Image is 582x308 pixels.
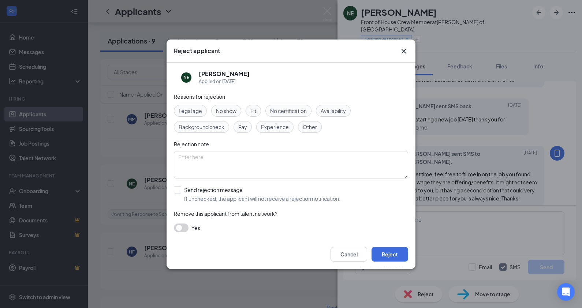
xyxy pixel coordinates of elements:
span: Remove this applicant from talent network? [174,210,277,217]
h5: [PERSON_NAME] [199,70,250,78]
span: Yes [191,224,200,232]
span: Reasons for rejection [174,93,225,100]
span: Other [303,123,317,131]
span: Availability [321,107,346,115]
span: No show [216,107,236,115]
svg: Cross [399,47,408,56]
span: No certification [270,107,307,115]
span: Fit [250,107,256,115]
h3: Reject applicant [174,47,220,55]
span: Rejection note [174,141,209,147]
div: NE [183,74,189,80]
button: Reject [372,247,408,262]
button: Cancel [331,247,367,262]
span: Pay [238,123,247,131]
span: Background check [179,123,224,131]
div: Applied on [DATE] [199,78,250,85]
span: Experience [261,123,289,131]
span: Legal age [179,107,202,115]
div: Open Intercom Messenger [557,283,575,301]
button: Close [399,47,408,56]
